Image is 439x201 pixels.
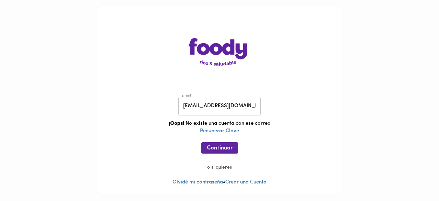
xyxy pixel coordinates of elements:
[201,142,238,154] button: Continuar
[178,97,261,116] input: pepitoperez@gmail.com
[399,161,432,194] iframe: Messagebird Livechat Widget
[98,7,341,193] div: •
[173,180,223,185] a: Olvidé mi contraseña
[207,145,233,152] span: Continuar
[200,129,239,134] a: Recuperar Clave
[105,120,334,142] div: No existe una cuenta con ese correo
[169,121,184,126] b: ¡Oops!
[203,165,236,170] span: o si quieres
[225,180,266,185] a: Crear una Cuenta
[189,38,250,66] img: logo-main-page.png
